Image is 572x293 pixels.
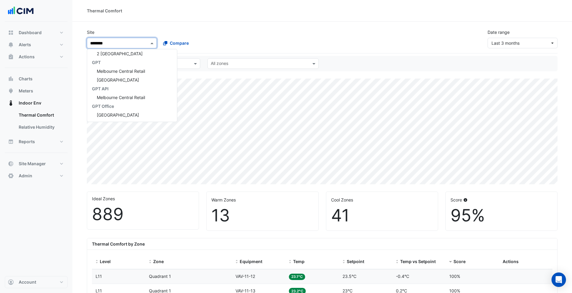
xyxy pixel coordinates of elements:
span: Equipment [240,259,262,264]
div: All zones [210,60,228,68]
div: Warm Zones [211,197,313,203]
span: Melbourne Central Retail [97,95,145,100]
div: Thermal Comfort [87,8,122,14]
span: Zone [153,259,164,264]
span: Account [19,279,36,285]
button: Dashboard [5,27,68,39]
span: 2 [GEOGRAPHIC_DATA] [97,51,143,56]
span: VAV-11-12 [235,274,255,279]
ng-dropdown-panel: Options list [87,49,177,122]
b: Thermal Comfort by Zone [92,241,145,246]
span: Indoor Env [19,100,41,106]
span: 23.1°C [289,274,305,280]
app-icon: Indoor Env [8,100,14,106]
span: Actions [503,259,519,264]
div: Open Intercom Messenger [551,272,566,287]
div: Indoor Env [5,109,68,136]
button: Admin [5,170,68,182]
span: GPT [92,60,101,65]
img: Company Logo [7,5,34,17]
span: 23.5°C [343,274,356,279]
div: Ideal Zones [92,195,194,202]
a: Relative Humidity [14,121,68,133]
span: Reports [19,139,35,145]
span: 100% [449,274,460,279]
span: Meters [19,88,33,94]
label: Site [87,29,94,35]
button: Charts [5,73,68,85]
span: Level [100,259,111,264]
span: Compare [170,40,189,46]
button: Reports [5,136,68,148]
app-icon: Reports [8,139,14,145]
span: GPT API [92,86,109,91]
div: Score [450,197,552,203]
span: Quadrant 1 [149,274,171,279]
span: Actions [19,54,35,60]
span: Dashboard [19,30,42,36]
app-icon: Admin [8,173,14,179]
span: Setpoint [347,259,364,264]
span: -0.4°C [396,274,409,279]
span: Temp vs Setpoint [400,259,436,264]
button: Last 3 months [488,38,558,48]
button: Meters [5,85,68,97]
button: Actions [5,51,68,63]
app-icon: Alerts [8,42,14,48]
div: 95% [450,205,552,226]
app-icon: Charts [8,76,14,82]
button: Compare [159,38,193,48]
label: Date range [488,29,510,35]
span: Melbourne Central Retail [97,69,145,74]
button: Site Manager [5,158,68,170]
span: [GEOGRAPHIC_DATA] [97,112,139,118]
span: Admin [19,173,32,179]
a: Thermal Comfort [14,109,68,121]
button: Account [5,276,68,288]
div: 13 [211,205,313,226]
app-icon: Site Manager [8,161,14,167]
div: 889 [92,204,194,224]
span: Alerts [19,42,31,48]
app-icon: Actions [8,54,14,60]
div: 41 [331,205,433,226]
div: Cool Zones [331,197,433,203]
button: Alerts [5,39,68,51]
span: [GEOGRAPHIC_DATA] [97,77,139,82]
app-icon: Meters [8,88,14,94]
span: GPT Retail [92,121,113,126]
button: Indoor Env [5,97,68,109]
span: GPT Office [92,104,114,109]
span: Charts [19,76,33,82]
span: 01 May 25 - 31 Jul 25 [491,40,520,46]
span: L11 [96,274,102,279]
app-icon: Dashboard [8,30,14,36]
span: Site Manager [19,161,46,167]
span: Temp [293,259,305,264]
span: Score [453,259,466,264]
